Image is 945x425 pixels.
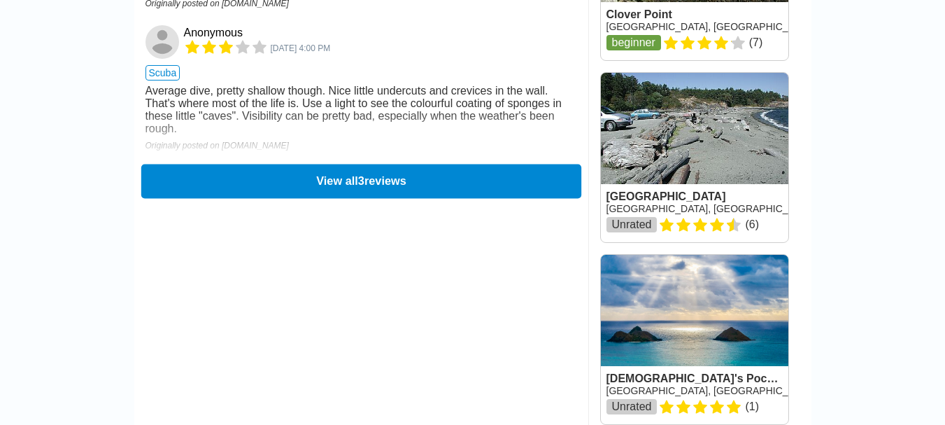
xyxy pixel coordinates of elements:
span: scuba [145,65,180,81]
div: Originally posted on [DOMAIN_NAME] [145,141,577,151]
button: View all3reviews [141,164,581,198]
a: Anonymous [184,27,243,39]
img: Anonymous [145,25,179,59]
a: Anonymous [145,25,181,59]
span: 2796 [271,43,331,53]
div: Average dive, pretty shallow though. Nice little undercuts and crevices in the wall. That's where... [145,85,577,135]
